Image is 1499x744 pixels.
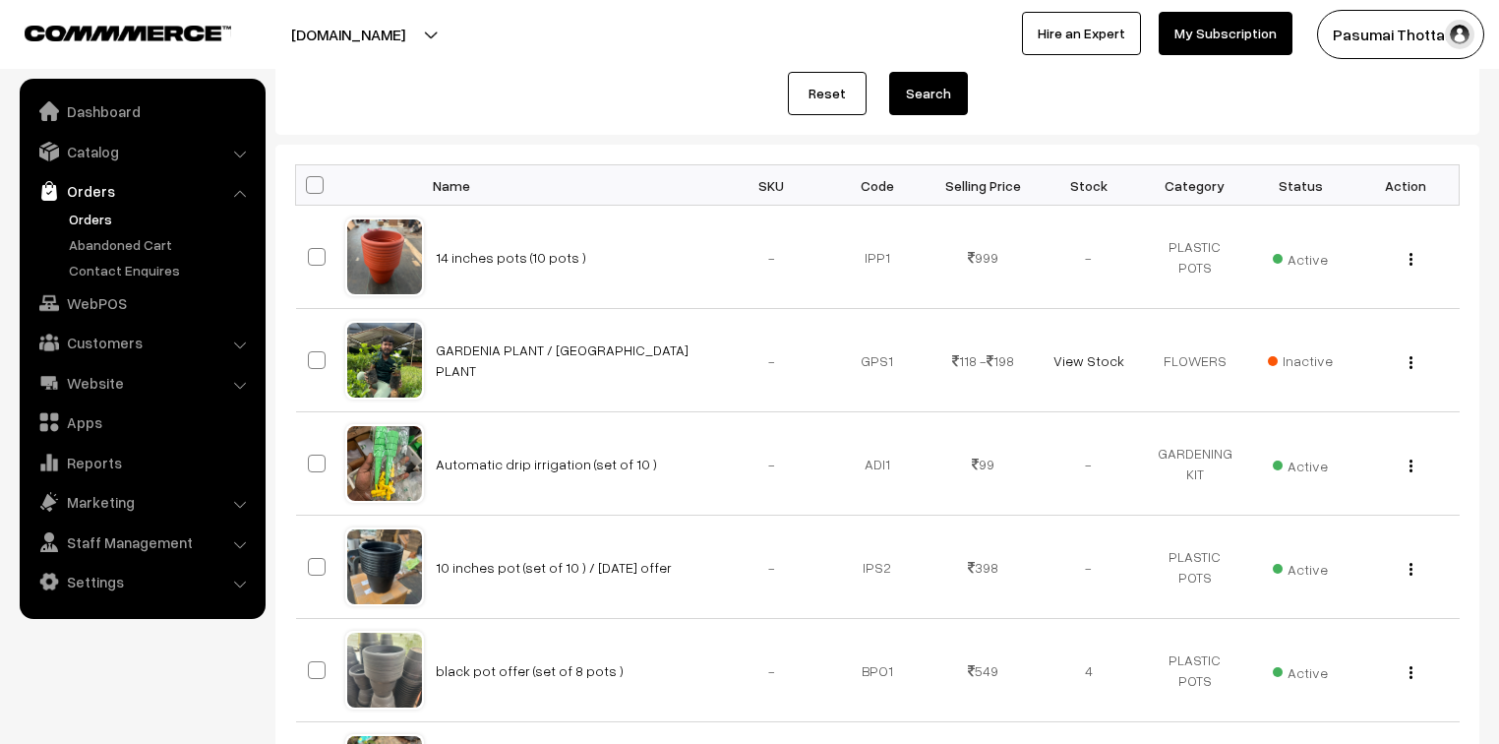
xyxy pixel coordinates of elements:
a: Automatic drip irrigation (set of 10 ) [436,456,657,472]
a: COMMMERCE [25,20,197,43]
span: Inactive [1268,350,1333,371]
img: COMMMERCE [25,26,231,40]
a: Catalog [25,134,259,169]
td: 549 [930,619,1037,722]
td: 398 [930,516,1037,619]
a: GARDENIA PLANT / [GEOGRAPHIC_DATA] PLANT [436,341,689,379]
a: Reset [788,72,867,115]
th: Selling Price [930,165,1037,206]
td: GARDENING KIT [1142,412,1248,516]
th: Status [1247,165,1353,206]
td: 4 [1036,619,1142,722]
a: Marketing [25,484,259,520]
td: PLASTIC POTS [1142,206,1248,309]
a: Dashboard [25,93,259,129]
a: Customers [25,325,259,360]
span: Active [1273,244,1328,270]
th: Code [824,165,930,206]
th: Name [424,165,719,206]
td: FLOWERS [1142,309,1248,412]
a: Contact Enquires [64,260,259,280]
a: 10 inches pot (set of 10 ) / [DATE] offer [436,559,672,576]
td: IPP1 [824,206,930,309]
th: SKU [719,165,825,206]
td: ADI1 [824,412,930,516]
a: Staff Management [25,525,259,560]
td: 118 - 198 [930,309,1037,412]
td: PLASTIC POTS [1142,516,1248,619]
td: - [719,516,825,619]
td: - [719,309,825,412]
td: - [1036,206,1142,309]
span: Active [1273,451,1328,476]
span: Active [1273,554,1328,580]
td: - [1036,412,1142,516]
td: 99 [930,412,1037,516]
td: - [719,206,825,309]
a: Orders [64,209,259,229]
th: Action [1353,165,1460,206]
button: [DOMAIN_NAME] [222,10,474,59]
img: Menu [1409,356,1412,369]
button: Pasumai Thotta… [1317,10,1484,59]
td: GPS1 [824,309,930,412]
a: Abandoned Cart [64,234,259,255]
td: 999 [930,206,1037,309]
span: Active [1273,657,1328,683]
a: Apps [25,404,259,440]
a: WebPOS [25,285,259,321]
td: - [719,619,825,722]
a: Reports [25,445,259,480]
td: - [719,412,825,516]
td: - [1036,516,1142,619]
button: Search [889,72,968,115]
a: Website [25,365,259,401]
a: Orders [25,173,259,209]
img: Menu [1409,253,1412,266]
img: Menu [1409,460,1412,472]
th: Stock [1036,165,1142,206]
a: Hire an Expert [1022,12,1141,55]
img: user [1445,20,1474,49]
a: black pot offer (set of 8 pots ) [436,662,624,679]
img: Menu [1409,563,1412,576]
th: Category [1142,165,1248,206]
td: PLASTIC POTS [1142,619,1248,722]
a: View Stock [1053,352,1124,369]
td: BPO1 [824,619,930,722]
a: My Subscription [1159,12,1292,55]
a: 14 inches pots (10 pots ) [436,249,586,266]
a: Settings [25,564,259,599]
img: Menu [1409,666,1412,679]
td: IPS2 [824,516,930,619]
